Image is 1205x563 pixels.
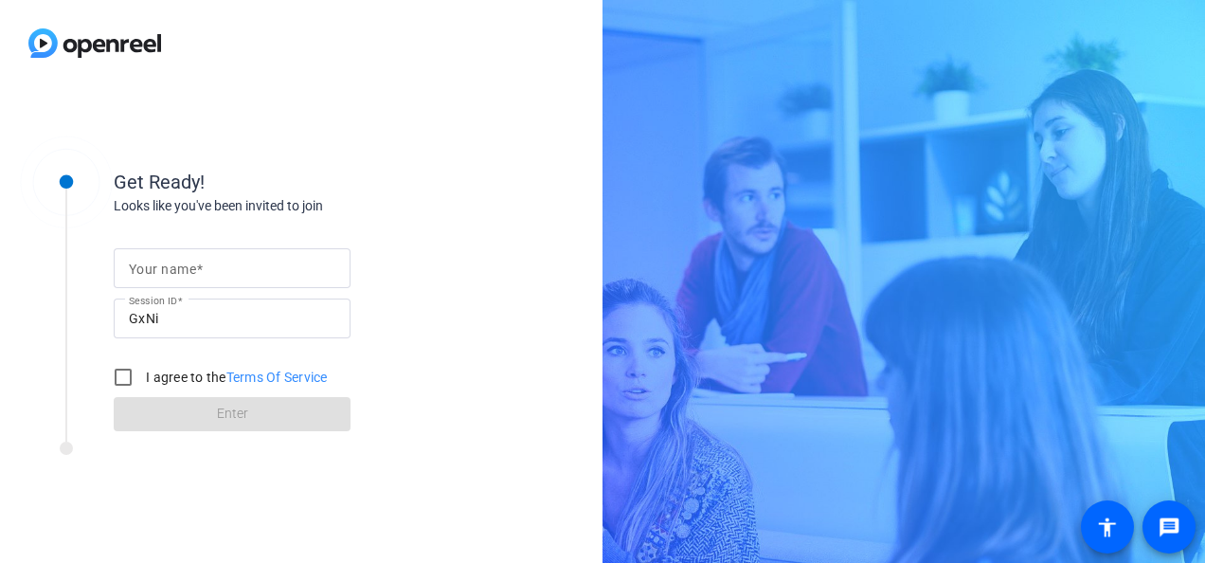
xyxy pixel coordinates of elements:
mat-label: Your name [129,262,196,277]
mat-icon: message [1158,516,1180,538]
mat-label: Session ID [129,295,177,306]
div: Get Ready! [114,168,493,196]
mat-icon: accessibility [1096,516,1119,538]
label: I agree to the [142,368,328,387]
div: Looks like you've been invited to join [114,196,493,216]
a: Terms Of Service [226,370,328,385]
